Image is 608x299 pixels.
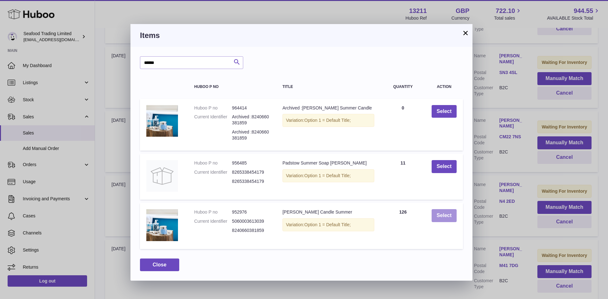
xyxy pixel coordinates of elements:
dd: 5060003613039 [232,218,270,224]
dd: 8265338454179 [232,178,270,184]
dt: Huboo P no [194,209,232,215]
dd: 952976 [232,209,270,215]
button: Close [140,259,179,271]
button: Select [432,209,457,222]
td: 11 [381,154,425,200]
dd: 8265338454179 [232,169,270,175]
button: × [462,29,469,37]
dd: Archived :8240660381859 [232,129,270,141]
dt: Current Identifier [194,218,232,224]
td: 0 [381,99,425,151]
th: Huboo P no [188,78,276,95]
span: Close [153,262,167,267]
div: Variation: [282,114,374,127]
img: Archived :Jill Stein Padstow Summer Candle [146,105,178,137]
dd: 956485 [232,160,270,166]
td: 126 [381,203,425,249]
div: Variation: [282,169,374,182]
span: Option 1 = Default Title; [304,222,351,227]
dt: Current Identifier [194,169,232,175]
dt: Huboo P no [194,105,232,111]
th: Quantity [381,78,425,95]
th: Action [425,78,463,95]
button: Select [432,105,457,118]
img: Padstow Summer Soap Jill Stein [146,160,178,192]
div: Archived :[PERSON_NAME] Summer Candle [282,105,374,111]
span: Option 1 = Default Title; [304,173,351,178]
dt: Huboo P no [194,160,232,166]
div: Variation: [282,218,374,231]
h3: Items [140,30,463,40]
dd: 964414 [232,105,270,111]
span: Option 1 = Default Title; [304,118,351,123]
div: [PERSON_NAME] Candle Summer [282,209,374,215]
div: Padstow Summer Soap [PERSON_NAME] [282,160,374,166]
dt: Current Identifier [194,114,232,126]
th: Title [276,78,381,95]
img: Jill Stein Candle Summer [146,209,178,241]
dd: Archived :8240660381859 [232,114,270,126]
dd: 8240660381859 [232,227,270,234]
button: Select [432,160,457,173]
